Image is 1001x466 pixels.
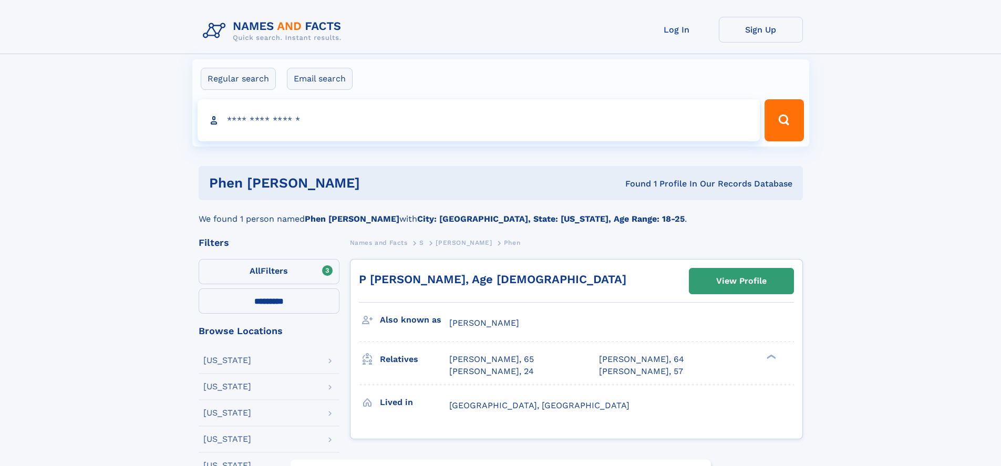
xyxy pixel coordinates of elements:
[719,17,803,43] a: Sign Up
[203,356,251,365] div: [US_STATE]
[380,350,449,368] h3: Relatives
[203,409,251,417] div: [US_STATE]
[287,68,353,90] label: Email search
[504,239,520,246] span: Phen
[305,214,399,224] b: Phen [PERSON_NAME]
[199,238,339,247] div: Filters
[716,269,767,293] div: View Profile
[209,177,493,190] h1: phen [PERSON_NAME]
[599,366,683,377] a: [PERSON_NAME], 57
[359,273,626,286] a: P [PERSON_NAME], Age [DEMOGRAPHIC_DATA]
[250,266,261,276] span: All
[765,99,803,141] button: Search Button
[380,393,449,411] h3: Lived in
[350,236,408,249] a: Names and Facts
[203,382,251,391] div: [US_STATE]
[449,366,534,377] a: [PERSON_NAME], 24
[449,354,534,365] a: [PERSON_NAME], 65
[492,178,792,190] div: Found 1 Profile In Our Records Database
[199,17,350,45] img: Logo Names and Facts
[419,239,424,246] span: S
[635,17,719,43] a: Log In
[449,318,519,328] span: [PERSON_NAME]
[198,99,760,141] input: search input
[199,259,339,284] label: Filters
[417,214,685,224] b: City: [GEOGRAPHIC_DATA], State: [US_STATE], Age Range: 18-25
[689,268,793,294] a: View Profile
[764,354,777,360] div: ❯
[199,200,803,225] div: We found 1 person named with .
[436,239,492,246] span: [PERSON_NAME]
[419,236,424,249] a: S
[201,68,276,90] label: Regular search
[599,354,684,365] a: [PERSON_NAME], 64
[380,311,449,329] h3: Also known as
[449,400,630,410] span: [GEOGRAPHIC_DATA], [GEOGRAPHIC_DATA]
[199,326,339,336] div: Browse Locations
[203,435,251,443] div: [US_STATE]
[436,236,492,249] a: [PERSON_NAME]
